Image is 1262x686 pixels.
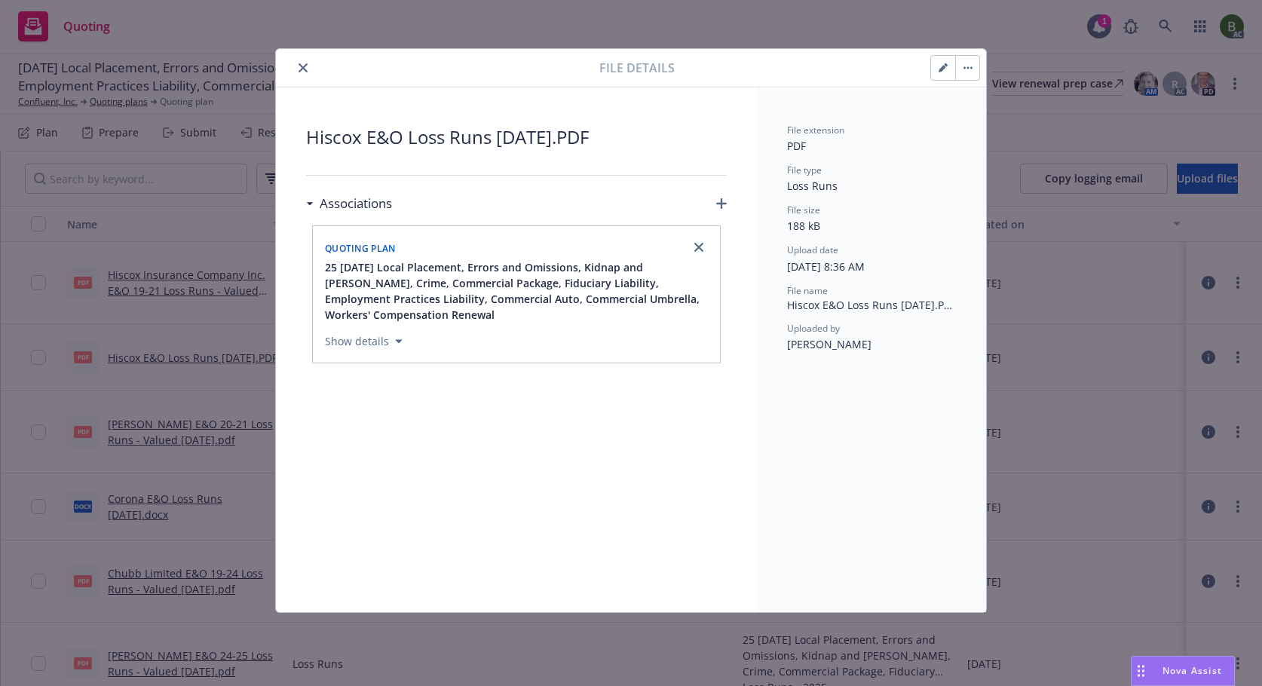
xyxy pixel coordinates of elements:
span: Loss Runs [787,179,838,193]
span: File type [787,164,822,176]
span: Nova Assist [1162,664,1222,677]
span: Hiscox E&O Loss Runs [DATE].PDF [306,124,727,151]
a: close [690,238,708,256]
button: 25 [DATE] Local Placement, Errors and Omissions, Kidnap and [PERSON_NAME], Crime, Commercial Pack... [325,259,711,323]
button: close [294,59,312,77]
span: Quoting plan [325,242,396,255]
button: Show details [319,332,409,351]
span: Upload date [787,243,838,256]
button: Nova Assist [1131,656,1235,686]
span: Hiscox E&O Loss Runs [DATE].PDF [787,297,956,313]
div: Associations [306,194,392,213]
span: File name [787,284,828,297]
h3: Associations [320,194,392,213]
div: Drag to move [1132,657,1150,685]
span: File size [787,204,820,216]
span: PDF [787,139,806,153]
span: File details [599,59,675,77]
span: [DATE] 8:36 AM [787,259,865,274]
span: Uploaded by [787,322,840,335]
span: File extension [787,124,844,136]
span: [PERSON_NAME] [787,337,871,351]
span: 188 kB [787,219,820,233]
